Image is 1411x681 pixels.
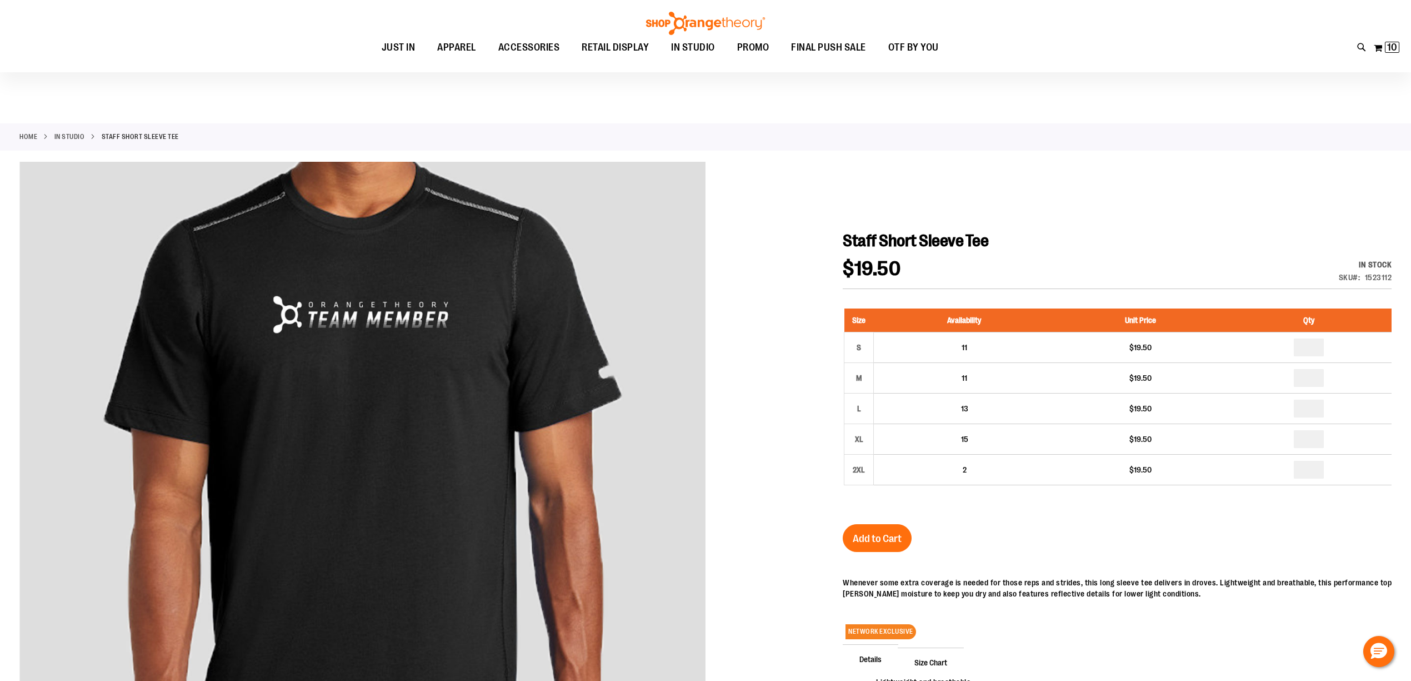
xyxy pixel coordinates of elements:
[843,577,1392,599] p: Whenever some extra coverage is needed for those reps and strides, this long sleeve tee delivers ...
[780,35,877,61] a: FINAL PUSH SALE
[1339,259,1392,270] div: Availability
[487,35,571,61] a: ACCESSORIES
[498,35,560,60] span: ACCESSORIES
[843,524,912,552] button: Add to Cart
[962,343,967,352] span: 11
[850,400,867,417] div: L
[1060,434,1220,445] div: $19.50
[843,257,900,280] span: $19.50
[1339,273,1360,282] strong: SKU
[962,374,967,382] span: 11
[737,35,769,60] span: PROMO
[1365,272,1392,283] div: 1523112
[660,35,726,60] a: IN STUDIO
[19,132,37,142] a: Home
[843,231,988,250] span: Staff Short Sleeve Tee
[888,35,939,60] span: OTF BY YOU
[644,12,767,35] img: Shop Orangetheory
[898,648,964,677] span: Size Chart
[671,35,715,60] span: IN STUDIO
[426,35,487,61] a: APPAREL
[102,132,179,142] strong: Staff Short Sleeve Tee
[850,339,867,356] div: S
[877,35,950,61] a: OTF BY YOU
[843,644,898,673] span: Details
[850,461,867,478] div: 2XL
[726,35,780,61] a: PROMO
[844,309,874,332] th: Size
[571,35,660,61] a: RETAIL DISPLAY
[382,35,416,60] span: JUST IN
[437,35,476,60] span: APPAREL
[850,431,867,448] div: XL
[961,435,968,444] span: 15
[874,309,1055,332] th: Availability
[1060,372,1220,384] div: $19.50
[853,533,902,545] span: Add to Cart
[845,624,916,639] span: NETWORK EXCLUSIVE
[1387,42,1397,53] span: 10
[791,35,866,60] span: FINAL PUSH SALE
[1225,309,1392,332] th: Qty
[1060,342,1220,353] div: $19.50
[371,35,427,61] a: JUST IN
[1339,259,1392,270] div: In stock
[582,35,649,60] span: RETAIL DISPLAY
[1060,403,1220,414] div: $19.50
[1060,464,1220,475] div: $19.50
[1055,309,1225,332] th: Unit Price
[54,132,85,142] a: IN STUDIO
[850,370,867,386] div: M
[961,404,968,413] span: 13
[963,465,967,474] span: 2
[1363,636,1394,667] button: Hello, have a question? Let’s chat.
